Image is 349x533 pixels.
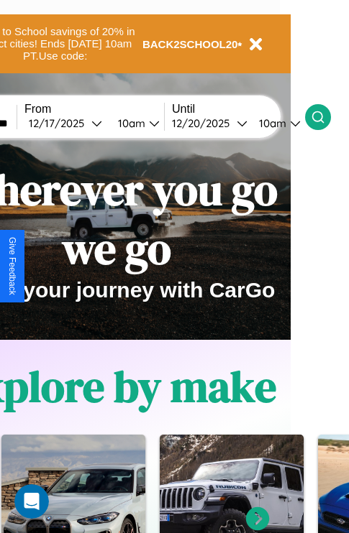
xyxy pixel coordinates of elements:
[248,116,305,131] button: 10am
[24,103,164,116] label: From
[29,116,91,130] div: 12 / 17 / 2025
[14,484,49,519] iframe: Intercom live chat
[111,116,149,130] div: 10am
[172,116,237,130] div: 12 / 20 / 2025
[24,116,106,131] button: 12/17/2025
[252,116,290,130] div: 10am
[7,237,17,295] div: Give Feedback
[142,38,238,50] b: BACK2SCHOOL20
[106,116,164,131] button: 10am
[172,103,305,116] label: Until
